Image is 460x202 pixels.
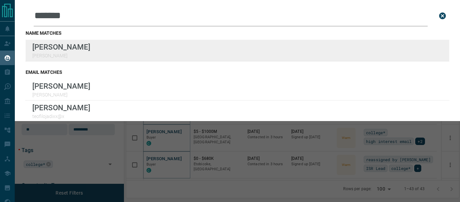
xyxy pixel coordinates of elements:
[32,114,90,119] p: teofilojadixx@x
[32,82,90,90] p: [PERSON_NAME]
[26,69,449,75] h3: email matches
[32,103,90,112] p: [PERSON_NAME]
[26,30,449,36] h3: name matches
[32,53,90,58] p: [PERSON_NAME]
[436,9,449,23] button: close search bar
[32,92,90,97] p: [PERSON_NAME]
[32,42,90,51] p: [PERSON_NAME]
